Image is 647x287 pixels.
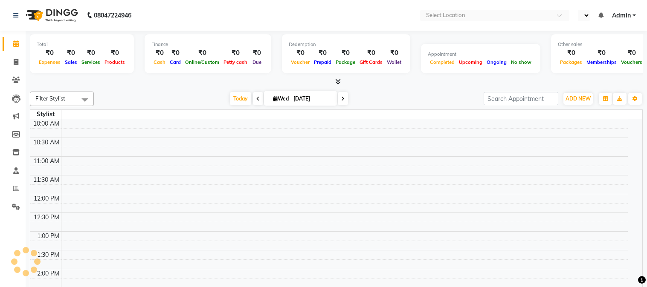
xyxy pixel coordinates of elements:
[63,48,79,58] div: ₹0
[183,48,221,58] div: ₹0
[37,48,63,58] div: ₹0
[22,3,80,27] img: logo
[35,95,65,102] span: Filter Stylist
[94,3,131,27] b: 08047224946
[32,138,61,147] div: 10:30 AM
[32,213,61,222] div: 12:30 PM
[35,269,61,278] div: 2:00 PM
[428,51,534,58] div: Appointment
[289,59,312,65] span: Voucher
[168,59,183,65] span: Card
[426,11,465,20] div: Select Location
[289,41,403,48] div: Redemption
[32,194,61,203] div: 12:00 PM
[183,59,221,65] span: Online/Custom
[30,110,61,119] div: Stylist
[312,48,334,58] div: ₹0
[312,59,334,65] span: Prepaid
[457,59,485,65] span: Upcoming
[584,59,619,65] span: Memberships
[102,48,127,58] div: ₹0
[357,59,385,65] span: Gift Cards
[32,175,61,184] div: 11:30 AM
[563,93,593,105] button: ADD NEW
[357,48,385,58] div: ₹0
[428,59,457,65] span: Completed
[566,95,591,102] span: ADD NEW
[271,95,291,102] span: Wed
[221,48,250,58] div: ₹0
[385,59,403,65] span: Wallet
[385,48,403,58] div: ₹0
[151,59,168,65] span: Cash
[37,59,63,65] span: Expenses
[230,92,251,105] span: Today
[334,59,357,65] span: Package
[558,59,584,65] span: Packages
[250,59,264,65] span: Due
[558,48,584,58] div: ₹0
[102,59,127,65] span: Products
[289,48,312,58] div: ₹0
[484,92,558,105] input: Search Appointment
[334,48,357,58] div: ₹0
[79,48,102,58] div: ₹0
[151,41,264,48] div: Finance
[37,41,127,48] div: Total
[250,48,264,58] div: ₹0
[35,250,61,259] div: 1:30 PM
[619,59,644,65] span: Vouchers
[291,92,334,105] input: 2025-09-03
[63,59,79,65] span: Sales
[584,48,619,58] div: ₹0
[509,59,534,65] span: No show
[32,157,61,166] div: 11:00 AM
[221,59,250,65] span: Petty cash
[612,11,631,20] span: Admin
[35,232,61,241] div: 1:00 PM
[619,48,644,58] div: ₹0
[168,48,183,58] div: ₹0
[151,48,168,58] div: ₹0
[79,59,102,65] span: Services
[32,119,61,128] div: 10:00 AM
[485,59,509,65] span: Ongoing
